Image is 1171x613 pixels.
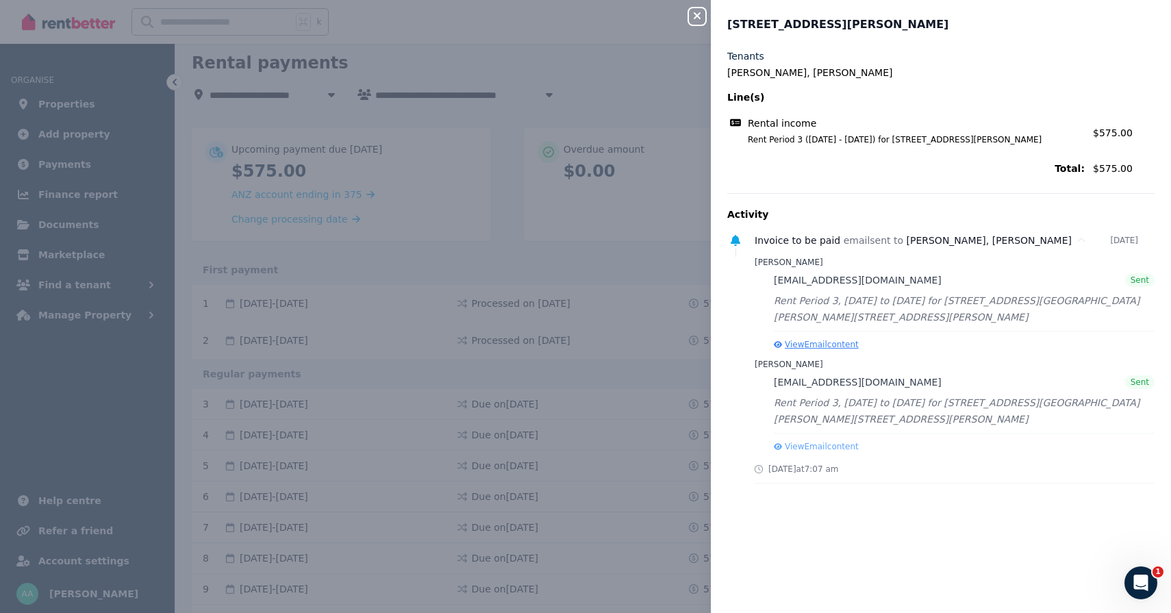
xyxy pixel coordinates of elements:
[755,359,1155,370] div: [PERSON_NAME]
[727,66,1155,79] legend: [PERSON_NAME], [PERSON_NAME]
[755,257,1155,268] div: [PERSON_NAME]
[774,292,1155,325] div: Rent Period 3, [DATE] to [DATE] for [STREET_ADDRESS][GEOGRAPHIC_DATA][PERSON_NAME][STREET_ADDRESS...
[774,395,1155,427] div: Rent Period 3, [DATE] to [DATE] for [STREET_ADDRESS][GEOGRAPHIC_DATA][PERSON_NAME][STREET_ADDRESS...
[1110,235,1138,246] time: [DATE]
[755,235,840,246] span: Invoice to be paid
[774,273,942,287] a: [EMAIL_ADDRESS][DOMAIN_NAME]
[774,441,859,452] button: ViewEmailcontent
[1153,566,1163,577] span: 1
[768,464,838,475] span: [DATE] at 7:07 am
[755,234,1110,247] div: email sent to
[1124,566,1157,599] iframe: Intercom live chat
[1093,127,1133,138] span: $575.00
[748,116,816,130] span: Rental income
[727,49,764,63] label: Tenants
[727,208,1155,221] p: Activity
[774,339,859,350] button: ViewEmailcontent
[774,375,942,389] a: [EMAIL_ADDRESS][DOMAIN_NAME]
[1131,377,1149,388] span: Sent
[727,90,1085,104] span: Line(s)
[1131,275,1149,286] span: Sent
[727,162,1085,175] span: Total:
[1093,162,1155,175] span: $575.00
[727,16,948,33] span: [STREET_ADDRESS][PERSON_NAME]
[907,235,1072,246] span: [PERSON_NAME], [PERSON_NAME]
[731,134,1085,145] span: Rent Period 3 ([DATE] - [DATE]) for [STREET_ADDRESS][PERSON_NAME]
